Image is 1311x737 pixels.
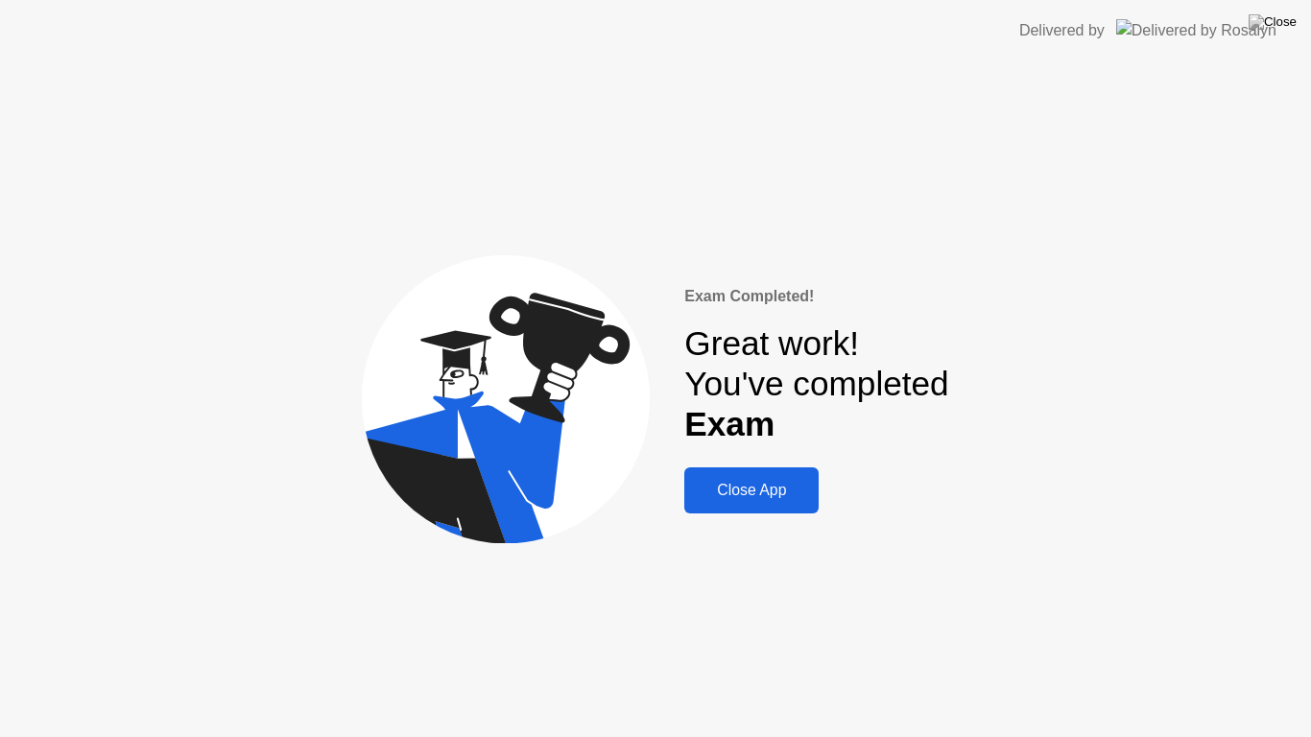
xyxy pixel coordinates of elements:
div: Close App [690,482,813,499]
img: Delivered by Rosalyn [1116,19,1276,41]
button: Close App [684,467,819,513]
div: Exam Completed! [684,285,948,308]
img: Close [1249,14,1297,30]
b: Exam [684,405,775,442]
div: Great work! You've completed [684,323,948,445]
div: Delivered by [1019,19,1105,42]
